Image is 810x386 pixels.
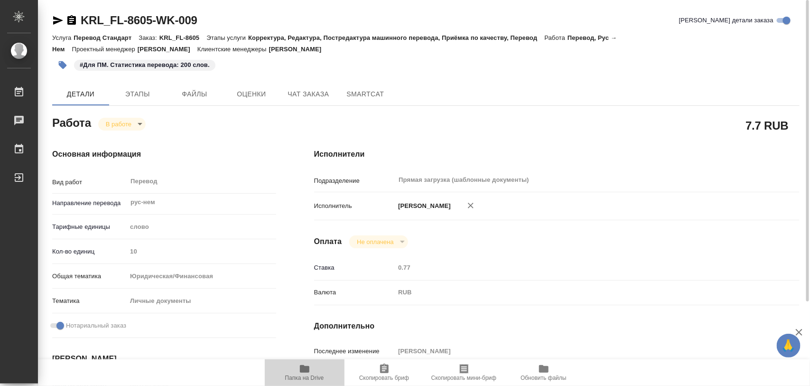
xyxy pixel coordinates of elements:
p: [PERSON_NAME] [138,46,197,53]
p: Кол-во единиц [52,247,127,256]
span: Скопировать мини-бриф [431,375,496,381]
div: Юридическая/Финансовая [127,268,276,284]
p: Услуга [52,34,74,41]
span: 🙏 [781,336,797,356]
p: Последнее изменение [314,347,395,356]
span: Файлы [172,88,217,100]
h4: Дополнительно [314,320,800,332]
div: RUB [395,284,759,301]
span: Обновить файлы [521,375,567,381]
span: Этапы [115,88,160,100]
button: Папка на Drive [265,359,344,386]
button: Скопировать ссылку для ЯМессенджера [52,15,64,26]
div: слово [127,219,276,235]
h2: Работа [52,113,91,131]
p: Вид работ [52,178,127,187]
p: Подразделение [314,176,395,186]
p: [PERSON_NAME] [395,201,451,211]
button: Скопировать бриф [344,359,424,386]
button: Скопировать ссылку [66,15,77,26]
p: Заказ: [139,34,159,41]
span: Скопировать бриф [359,375,409,381]
span: Оценки [229,88,274,100]
p: Ставка [314,263,395,273]
input: Пустое поле [127,245,276,258]
button: Обновить файлы [504,359,584,386]
button: Скопировать мини-бриф [424,359,504,386]
button: В работе [103,120,134,128]
p: [PERSON_NAME] [269,46,329,53]
p: Тематика [52,296,127,306]
div: Личные документы [127,293,276,309]
button: Добавить тэг [52,55,73,75]
p: Корректура, Редактура, Постредактура машинного перевода, Приёмка по качеству, Перевод [248,34,544,41]
input: Пустое поле [395,344,759,358]
button: 🙏 [777,334,801,358]
h2: 7.7 RUB [745,117,789,133]
a: KRL_FL-8605-WK-009 [81,14,197,27]
p: Валюта [314,288,395,297]
button: Не оплачена [354,238,396,246]
span: Для ПМ. Статистика перевода: 200 слов. [73,60,216,68]
p: Направление перевода [52,198,127,208]
p: Перевод Стандарт [74,34,139,41]
p: Общая тематика [52,272,127,281]
span: SmartCat [343,88,388,100]
div: В работе [98,118,146,131]
p: Тарифные единицы [52,222,127,232]
p: Работа [544,34,568,41]
span: Папка на Drive [285,375,324,381]
span: Чат заказа [286,88,331,100]
h4: [PERSON_NAME] [52,353,276,365]
input: Пустое поле [395,261,759,274]
p: Клиентские менеджеры [197,46,269,53]
span: [PERSON_NAME] детали заказа [679,16,773,25]
p: Проектный менеджер [72,46,137,53]
h4: Оплата [314,236,342,247]
h4: Основная информация [52,149,276,160]
p: KRL_FL-8605 [159,34,207,41]
button: Удалить исполнителя [460,195,481,216]
div: В работе [349,235,408,248]
span: Детали [58,88,103,100]
p: Исполнитель [314,201,395,211]
p: Этапы услуги [206,34,248,41]
h4: Исполнители [314,149,800,160]
p: #Для ПМ. Статистика перевода: 200 слов. [80,60,210,70]
span: Нотариальный заказ [66,321,126,330]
